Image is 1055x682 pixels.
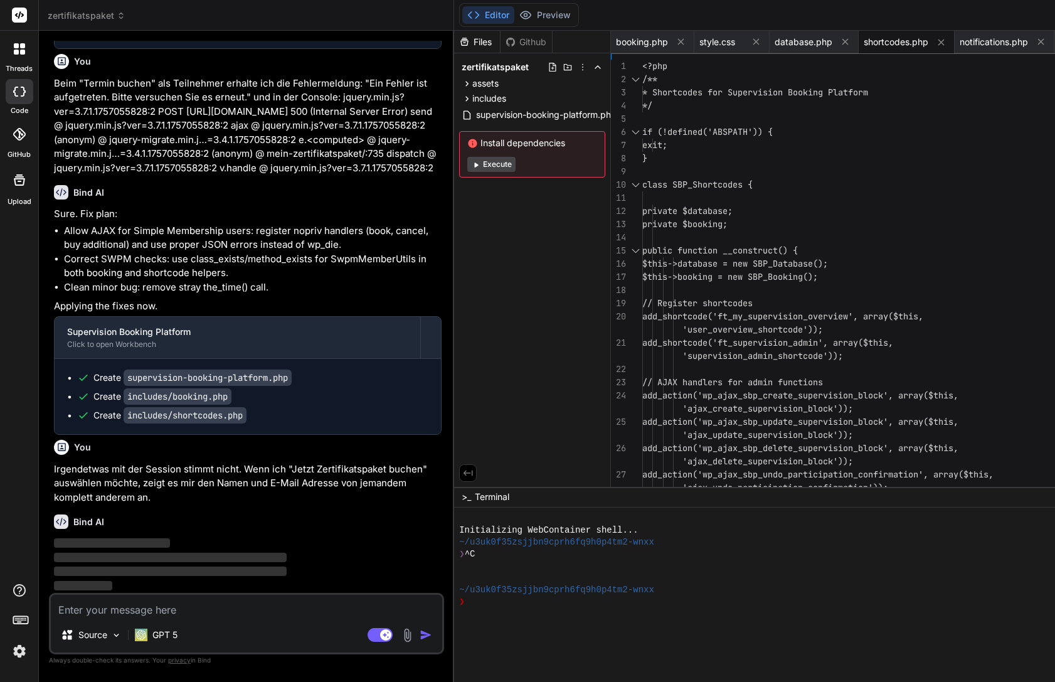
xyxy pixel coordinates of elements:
div: 2 [611,73,626,86]
span: _block', array($this, [853,390,958,401]
span: ❯ [459,596,464,608]
label: code [11,105,28,116]
span: ‌ [54,538,170,548]
div: 10 [611,178,626,191]
span: Terminal [475,491,509,503]
div: 4 [611,99,626,112]
span: private $database; [642,205,733,216]
div: 19 [611,297,626,310]
span: notifications.php [960,36,1028,48]
p: Sure. Fix plan: [54,207,442,221]
div: Create [93,371,292,384]
span: ^C [465,548,475,560]
code: includes/booking.php [124,388,231,405]
span: ~/u3uk0f35zsjjbn9cprh6fq9h0p4tm2-wnxx [459,584,654,596]
li: Clean minor bug: remove stray the_time() call. [64,280,442,295]
span: y($this, [853,337,893,348]
div: Click to collapse the range. [627,244,644,257]
div: Click to collapse the range. [627,73,644,86]
button: Editor [462,6,514,24]
h6: You [74,55,91,68]
div: 7 [611,139,626,152]
span: add_shortcode('ft_supervision_admin', arra [642,337,853,348]
span: add_shortcode('ft_my_supervision_overview' [642,311,853,322]
span: zertifikatspaket [48,9,125,22]
div: 27 [611,468,626,481]
span: add_action('wp_ajax_sbp_undo_participation [642,469,853,480]
span: // AJAX handlers for admin functions [642,376,823,388]
div: 6 [611,125,626,139]
span: _block', array($this, [853,442,958,454]
button: Preview [514,6,576,24]
span: _confirmation', array($this, [853,469,994,480]
label: Upload [8,196,31,207]
li: Correct SWPM checks: use class_exists/method_exists for SwpmMemberUtils in both booking and short... [64,252,442,280]
h6: Bind AI [73,516,104,528]
div: 26 [611,442,626,455]
span: assets [472,77,499,90]
span: } [642,152,647,164]
span: , array($this, [853,311,923,322]
span: ‌ [54,567,287,576]
div: 12 [611,205,626,218]
div: Supervision Booking Platform [67,326,408,338]
div: 13 [611,218,626,231]
div: 25 [611,415,626,429]
div: 14 [611,231,626,244]
span: Initializing WebContainer shell... [459,525,638,536]
button: Supervision Booking PlatformClick to open Workbench [55,317,420,358]
h6: Bind AI [73,186,104,199]
span: add_action('wp_ajax_sbp_delete_supervision [642,442,853,454]
span: class SBP_Shortcodes { [642,179,753,190]
span: ‌ [54,581,112,590]
div: 23 [611,376,626,389]
span: // Register shortcodes [642,297,753,309]
div: Create [93,390,231,403]
span: database.php [775,36,832,48]
span: zertifikatspaket [462,61,529,73]
h6: You [74,441,91,454]
span: 'supervision_admin_shortcode')); [682,350,843,361]
p: Irgendetwas mit der Session stimmt nicht. Wenn ich "Jetzt Zertifikatspaket buchen" auswählen möch... [54,462,442,505]
span: add_action('wp_ajax_sbp_create_supervision [642,390,853,401]
div: 5 [611,112,626,125]
img: icon [420,629,432,641]
span: <?php [642,60,667,72]
li: Allow AJAX for Simple Membership users: register nopriv handlers (book, cancel, buy additional) a... [64,224,442,252]
span: public function __construct() { [642,245,798,256]
span: Install dependencies [467,137,597,149]
p: Applying the fixes now. [54,299,442,314]
span: 'ajax_update_supervision_block')); [682,429,853,440]
label: GitHub [8,149,31,160]
p: Source [78,629,107,641]
code: supervision-booking-platform.php [124,370,292,386]
div: Files [454,36,500,48]
span: supervision-booking-platform.php [475,107,618,122]
span: 'ajax_create_supervision_block')); [682,403,853,414]
div: 3 [611,86,626,99]
p: Beim "Termin buchen" als Teilnehmer erhalte ich die Fehlermeldung: "Ein Fehler ist aufgetreten. B... [54,77,442,176]
span: $this->booking = new SBP_Booking(); [642,271,818,282]
span: 'user_overview_shortcode')); [682,324,823,335]
code: includes/shortcodes.php [124,407,247,424]
span: $this->database = new SBP_Database(); [642,258,828,269]
span: ~/u3uk0f35zsjjbn9cprh6fq9h0p4tm2-wnxx [459,536,654,548]
img: Pick Models [111,630,122,641]
div: Click to collapse the range. [627,125,644,139]
div: 16 [611,257,626,270]
p: GPT 5 [152,629,178,641]
span: _block', array($this, [853,416,958,427]
img: attachment [400,628,415,642]
span: style.css [699,36,735,48]
div: 15 [611,244,626,257]
span: 'ajax_undo_participation_confirmation')); [682,482,888,493]
div: Create [93,409,247,422]
img: settings [9,641,30,662]
div: 8 [611,152,626,165]
div: 21 [611,336,626,349]
span: if (!defined('ABSPATH')) { [642,126,773,137]
span: add_action('wp_ajax_sbp_update_supervision [642,416,853,427]
div: 1 [611,60,626,73]
span: includes [472,92,506,105]
span: >_ [462,491,471,503]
